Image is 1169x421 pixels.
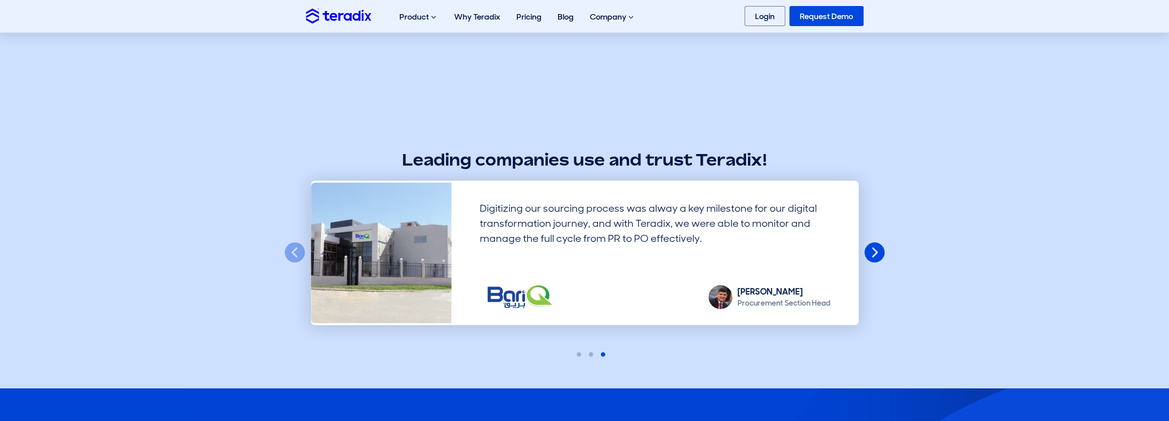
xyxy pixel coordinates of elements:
[582,1,644,33] div: Company
[737,286,830,298] div: [PERSON_NAME]
[284,242,306,264] button: Previous
[472,193,838,269] div: Digitizing our sourcing process was alway a key milestone for our digital transformation journey,...
[569,350,577,358] button: 1 of 3
[306,149,864,171] h2: Leading companies use and trust Teradix!
[480,281,560,313] img: LC Waikiki Logo
[745,6,785,26] a: Login
[550,1,582,33] a: Blog
[508,1,550,33] a: Pricing
[864,242,886,264] button: Next
[306,9,371,23] img: Teradix logo
[737,298,830,309] div: Procurement Section Head
[708,285,732,309] img: Abdelaziz Badawy
[391,1,446,33] div: Product
[593,350,601,358] button: 3 of 3
[581,350,589,358] button: 2 of 3
[1103,355,1155,407] iframe: Chatbot
[311,183,452,330] img: Bariq
[446,1,508,33] a: Why Teradix
[789,6,864,26] a: Request Demo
